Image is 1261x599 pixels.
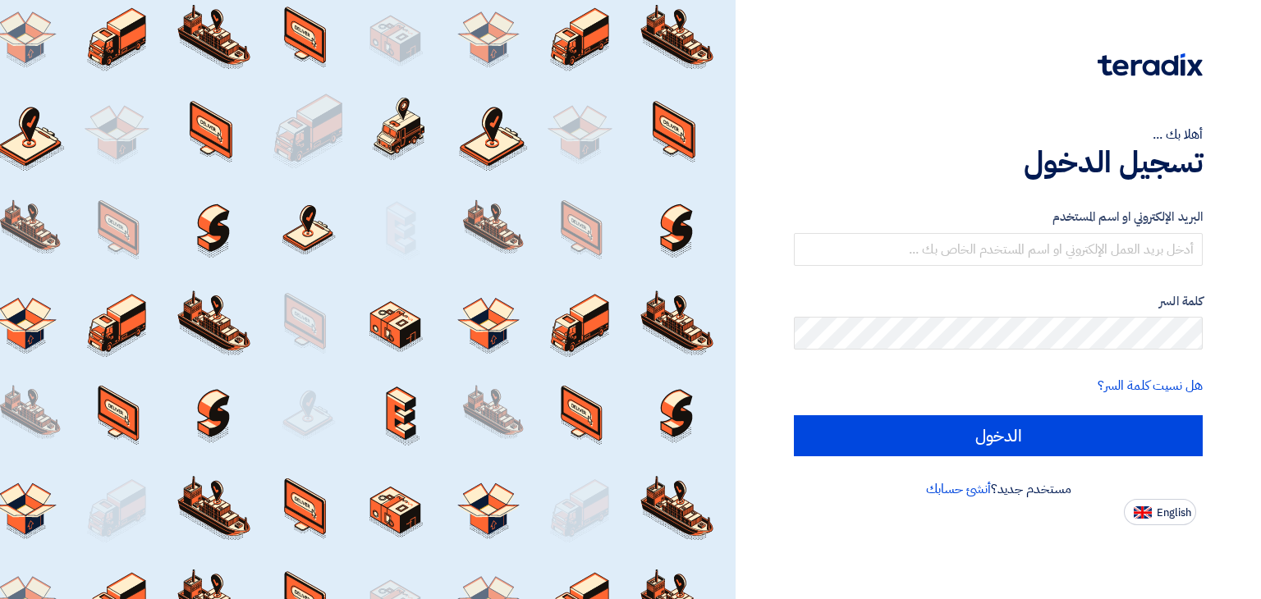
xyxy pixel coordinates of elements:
[926,479,991,499] a: أنشئ حسابك
[794,415,1203,456] input: الدخول
[794,144,1203,181] h1: تسجيل الدخول
[1124,499,1196,525] button: English
[794,292,1203,311] label: كلمة السر
[1157,507,1191,519] span: English
[794,208,1203,226] label: البريد الإلكتروني او اسم المستخدم
[1098,53,1203,76] img: Teradix logo
[794,233,1203,266] input: أدخل بريد العمل الإلكتروني او اسم المستخدم الخاص بك ...
[794,479,1203,499] div: مستخدم جديد؟
[794,125,1203,144] div: أهلا بك ...
[1134,506,1152,519] img: en-US.png
[1098,376,1203,396] a: هل نسيت كلمة السر؟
